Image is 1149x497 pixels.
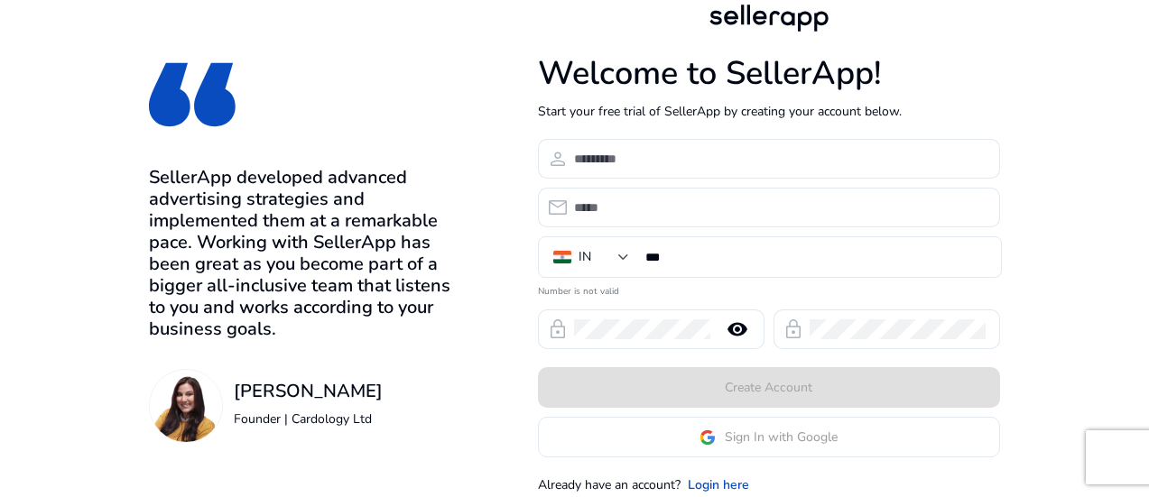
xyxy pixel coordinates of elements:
[538,102,1000,121] p: Start your free trial of SellerApp by creating your account below.
[234,381,383,402] h3: [PERSON_NAME]
[234,410,383,428] p: Founder | Cardology Ltd
[538,280,1000,299] mat-error: Number is not valid
[716,318,759,340] mat-icon: remove_red_eye
[538,475,681,494] p: Already have an account?
[538,54,1000,93] h1: Welcome to SellerApp!
[688,475,749,494] a: Login here
[783,318,804,340] span: lock
[547,197,569,218] span: email
[547,148,569,170] span: person
[579,247,591,267] div: IN
[547,318,569,340] span: lock
[149,167,457,340] h3: SellerApp developed advanced advertising strategies and implemented them at a remarkable pace. Wo...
